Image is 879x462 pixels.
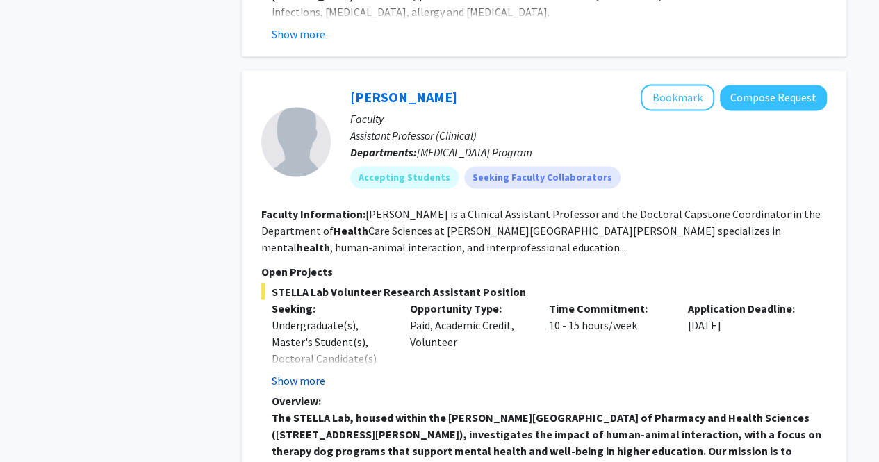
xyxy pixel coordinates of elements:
[464,166,621,188] mat-chip: Seeking Faculty Collaborators
[350,166,459,188] mat-chip: Accepting Students
[677,299,816,388] div: [DATE]
[334,224,368,238] b: Health
[539,299,677,388] div: 10 - 15 hours/week
[261,263,827,279] p: Open Projects
[549,299,667,316] p: Time Commitment:
[272,316,390,449] div: Undergraduate(s), Master's Student(s), Doctoral Candidate(s) (PhD, MD, DMD, PharmD, etc.), Postdo...
[261,283,827,299] span: STELLA Lab Volunteer Research Assistant Position
[272,393,321,407] strong: Overview:
[350,88,457,106] a: [PERSON_NAME]
[350,127,827,144] p: Assistant Professor (Clinical)
[400,299,539,388] div: Paid, Academic Credit, Volunteer
[417,145,532,159] span: [MEDICAL_DATA] Program
[688,299,806,316] p: Application Deadline:
[10,399,59,452] iframe: Chat
[272,372,325,388] button: Show more
[297,240,330,254] b: health
[261,207,821,254] fg-read-more: [PERSON_NAME] is a Clinical Assistant Professor and the Doctoral Capstone Coordinator in the Depa...
[720,85,827,110] button: Compose Request to Christine Kivlen
[350,110,827,127] p: Faculty
[272,299,390,316] p: Seeking:
[641,84,714,110] button: Add Christine Kivlen to Bookmarks
[272,26,325,42] button: Show more
[350,145,417,159] b: Departments:
[261,207,365,221] b: Faculty Information:
[410,299,528,316] p: Opportunity Type:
